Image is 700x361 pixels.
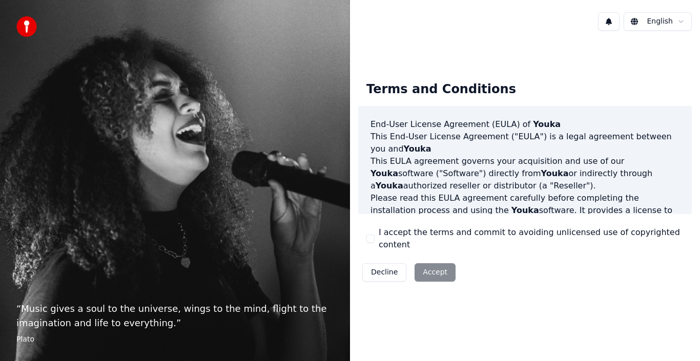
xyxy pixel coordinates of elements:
span: Youka [370,168,398,178]
footer: Plato [16,334,334,345]
p: Please read this EULA agreement carefully before completing the installation process and using th... [370,192,680,241]
button: Decline [362,263,406,282]
div: Terms and Conditions [358,73,524,106]
h3: End-User License Agreement (EULA) of [370,118,680,131]
span: Youka [511,205,539,215]
p: “ Music gives a soul to the universe, wings to the mind, flight to the imagination and life to ev... [16,302,334,330]
p: This EULA agreement governs your acquisition and use of our software ("Software") directly from o... [370,155,680,192]
span: Youka [533,119,561,129]
span: Youka [404,144,431,154]
p: This End-User License Agreement ("EULA") is a legal agreement between you and [370,131,680,155]
img: youka [16,16,37,37]
span: Youka [541,168,569,178]
label: I accept the terms and commit to avoiding unlicensed use of copyrighted content [379,226,684,251]
span: Youka [376,181,403,190]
